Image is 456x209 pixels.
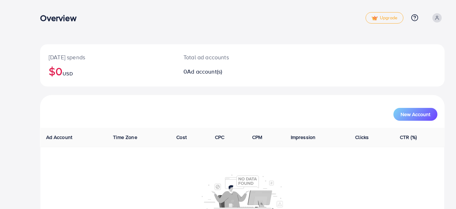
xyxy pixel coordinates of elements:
span: Ad account(s) [187,68,222,75]
span: Clicks [355,134,369,141]
span: Time Zone [113,134,137,141]
span: New Account [401,112,430,117]
span: Upgrade [372,15,397,21]
span: Impression [291,134,316,141]
span: Cost [176,134,187,141]
span: CTR (%) [400,134,417,141]
a: tickUpgrade [366,12,403,24]
span: USD [63,70,73,77]
img: tick [372,16,378,21]
span: CPM [252,134,262,141]
h2: $0 [49,64,166,78]
span: Ad Account [46,134,73,141]
h3: Overview [40,13,82,23]
button: New Account [393,108,437,121]
span: CPC [215,134,224,141]
p: [DATE] spends [49,53,166,61]
h2: 0 [183,68,268,75]
p: Total ad accounts [183,53,268,61]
